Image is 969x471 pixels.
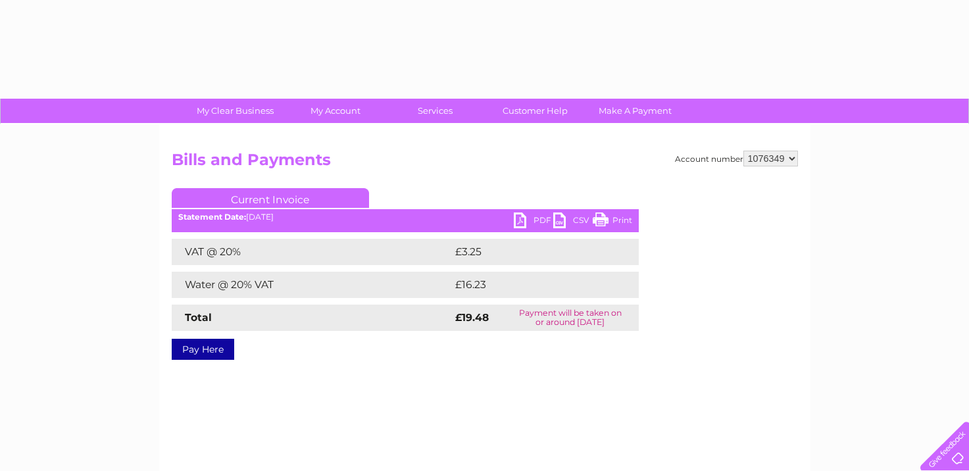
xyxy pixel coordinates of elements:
[381,99,489,123] a: Services
[675,151,798,166] div: Account number
[581,99,689,123] a: Make A Payment
[593,212,632,232] a: Print
[502,305,639,331] td: Payment will be taken on or around [DATE]
[455,311,489,324] strong: £19.48
[514,212,553,232] a: PDF
[172,239,452,265] td: VAT @ 20%
[452,272,611,298] td: £16.23
[172,272,452,298] td: Water @ 20% VAT
[172,188,369,208] a: Current Invoice
[178,212,246,222] b: Statement Date:
[452,239,608,265] td: £3.25
[172,339,234,360] a: Pay Here
[172,151,798,176] h2: Bills and Payments
[553,212,593,232] a: CSV
[481,99,589,123] a: Customer Help
[181,99,289,123] a: My Clear Business
[172,212,639,222] div: [DATE]
[281,99,389,123] a: My Account
[185,311,212,324] strong: Total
